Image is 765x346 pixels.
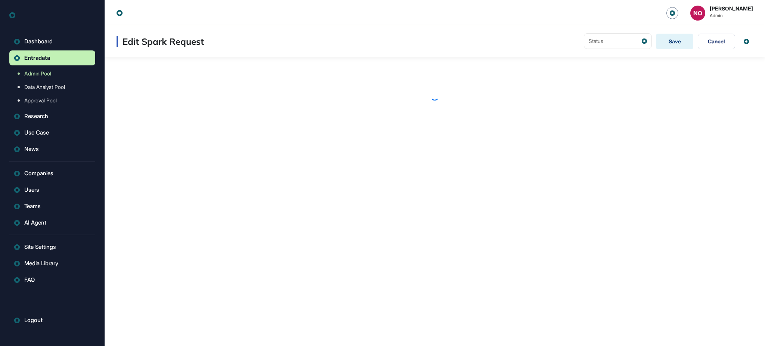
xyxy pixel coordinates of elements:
a: Logout [9,313,95,328]
button: FAQ [9,272,95,287]
h3: Edit Spark Request [117,36,204,47]
span: Media Library [24,260,58,266]
button: NO [690,6,705,21]
button: Research [9,109,95,124]
button: AI Agent [9,215,95,230]
span: News [24,146,39,152]
button: Media Library [9,256,95,271]
span: Logout [24,317,43,323]
span: Research [24,113,48,119]
div: Status [589,38,647,44]
span: Dashboard [24,38,53,44]
button: Save [656,34,693,49]
span: Approval Pool [24,98,57,104]
button: Users [9,182,95,197]
button: News [9,142,95,157]
span: Teams [24,203,41,209]
a: Admin Pool [13,67,95,80]
button: Cancel [698,34,735,49]
span: Companies [24,170,53,176]
a: Data Analyst Pool [13,80,95,94]
span: Users [24,187,39,193]
span: Use Case [24,130,49,136]
strong: [PERSON_NAME] [710,6,753,12]
a: Approval Pool [13,94,95,107]
span: Admin Pool [24,71,51,77]
button: Entradata [9,50,95,65]
button: Site Settings [9,240,95,254]
button: Teams [9,199,95,214]
span: Site Settings [24,244,56,250]
button: Companies [9,166,95,181]
span: Data Analyst Pool [24,84,65,90]
span: Entradata [24,55,50,61]
button: Use Case [9,125,95,140]
a: Dashboard [9,34,95,49]
span: FAQ [24,277,35,283]
span: Admin [710,13,753,18]
span: AI Agent [24,220,46,226]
